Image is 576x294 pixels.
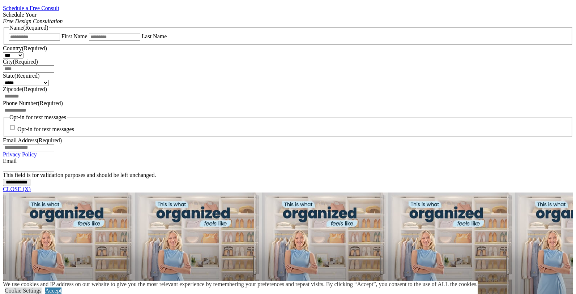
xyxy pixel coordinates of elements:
label: Country [3,45,47,51]
label: Zipcode [3,86,47,92]
a: Privacy Policy [3,151,37,157]
a: Schedule a Free Consult (opens a dropdown menu) [3,5,59,11]
span: (Required) [37,137,62,143]
legend: Name [9,25,49,31]
label: Last Name [142,33,167,39]
a: CLOSE (X) [3,186,31,192]
label: City [3,59,38,65]
span: (Required) [13,59,38,65]
a: Accept [45,287,61,294]
em: Free Design Consultation [3,18,63,24]
span: (Required) [14,73,39,79]
div: This field is for validation purposes and should be left unchanged. [3,172,573,178]
span: (Required) [22,86,47,92]
label: First Name [61,33,88,39]
a: Cookie Settings [5,287,42,294]
span: (Required) [23,25,48,31]
span: Schedule Your [3,12,63,24]
label: Phone Number [3,100,63,106]
label: State [3,73,39,79]
label: Email Address [3,137,62,143]
label: Email [3,158,17,164]
div: We use cookies and IP address on our website to give you the most relevant experience by remember... [3,281,478,287]
span: (Required) [22,45,47,51]
legend: Opt-in for text messages [9,114,67,121]
label: Opt-in for text messages [17,126,74,133]
span: (Required) [38,100,63,106]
